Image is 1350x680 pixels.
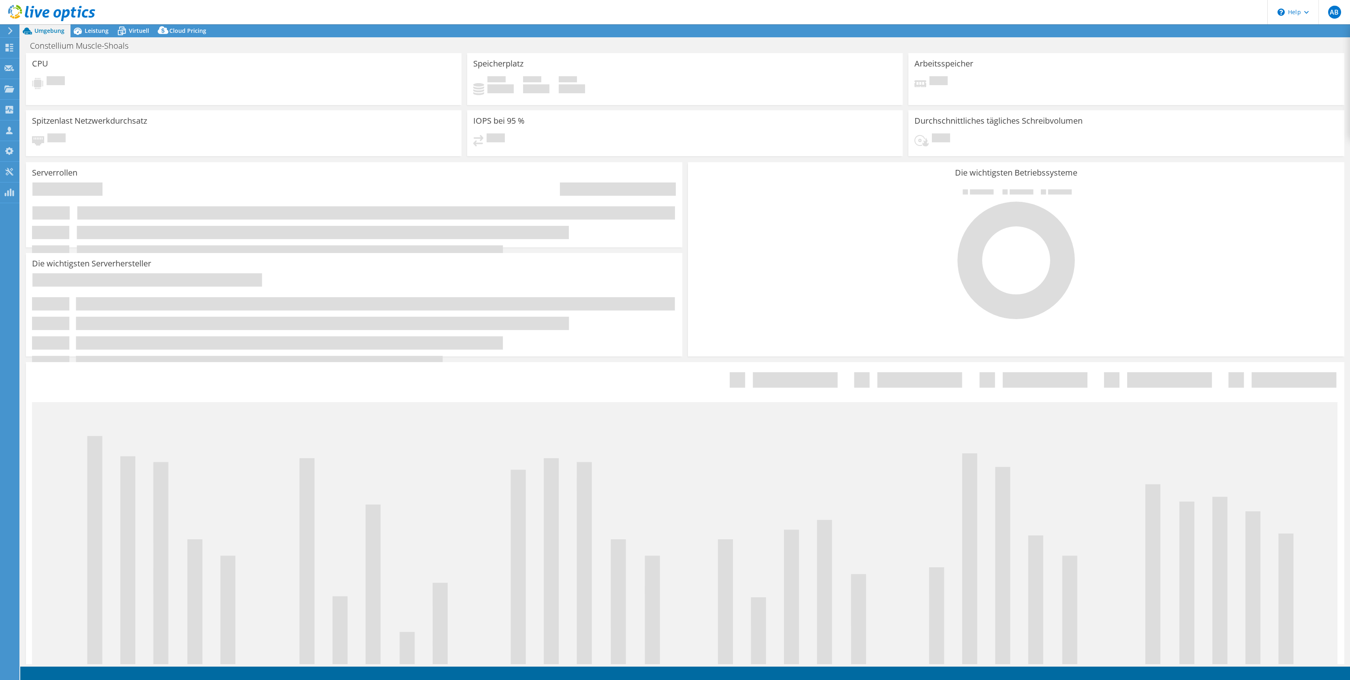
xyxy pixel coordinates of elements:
span: Insgesamt [559,76,577,84]
h3: CPU [32,59,48,68]
span: Umgebung [34,27,64,34]
span: Leistung [85,27,109,34]
span: Verfügbar [523,76,541,84]
span: Virtuell [129,27,149,34]
span: Cloud Pricing [169,27,206,34]
h3: Durchschnittliches tägliches Schreibvolumen [914,116,1083,125]
span: Ausstehend [929,76,948,87]
h3: Spitzenlast Netzwerkdurchsatz [32,116,147,125]
span: Ausstehend [47,133,66,144]
h3: Die wichtigsten Betriebssysteme [694,168,1338,177]
span: Ausstehend [47,76,65,87]
h1: Constellium Muscle-Shoals [26,41,141,50]
span: Ausstehend [487,133,505,144]
h4: 0 GiB [559,84,585,93]
h3: Speicherplatz [473,59,523,68]
h4: 0 GiB [487,84,514,93]
h4: 0 GiB [523,84,549,93]
span: Ausstehend [932,133,950,144]
h3: Die wichtigsten Serverhersteller [32,259,151,268]
h3: Arbeitsspeicher [914,59,973,68]
span: AB [1328,6,1341,19]
span: Belegt [487,76,506,84]
svg: \n [1277,9,1285,16]
h3: Serverrollen [32,168,77,177]
h3: IOPS bei 95 % [473,116,525,125]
